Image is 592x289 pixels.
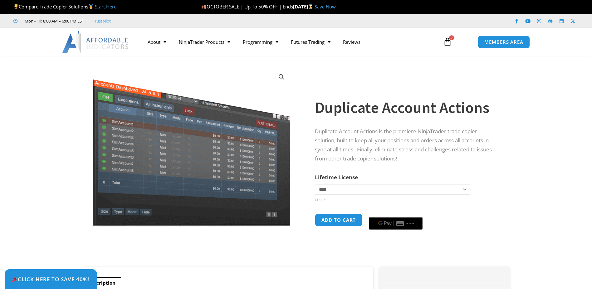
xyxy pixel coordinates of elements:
img: 🥇 [89,4,93,9]
a: About [141,35,173,49]
a: 0 [434,33,461,51]
a: Save Now [315,3,336,10]
a: Futures Trading [285,35,337,49]
span: MEMBERS AREA [484,40,523,44]
img: 🏆 [14,4,18,9]
img: ⌛ [308,4,313,9]
iframe: Secure payment input frame [368,213,424,213]
a: Start Here [95,3,116,10]
text: •••••• [406,221,415,226]
strong: [DATE] [293,3,315,10]
span: OCTOBER SALE | Up To 50% OFF | Ends [201,3,293,10]
img: LogoAI | Affordable Indicators – NinjaTrader [62,31,129,53]
img: Screenshot 2024-08-26 15414455555 [91,67,292,226]
p: Duplicate Account Actions is the premiere NinjaTrader trade copier solution, built to keep all yo... [315,127,497,163]
nav: Menu [141,35,436,49]
a: Trustpilot [93,17,111,25]
a: 🎉Click Here to save 40%! [5,269,97,289]
span: 0 [449,35,454,40]
button: Add to cart [315,214,362,226]
img: 🍂 [202,4,206,9]
a: Reviews [337,35,367,49]
span: Click Here to save 40%! [12,276,90,282]
a: Clear options [315,198,325,202]
a: NinjaTrader Products [173,35,237,49]
img: 🎉 [12,276,17,282]
h1: Duplicate Account Actions [315,97,497,119]
a: Programming [237,35,285,49]
label: Lifetime License [315,174,358,181]
a: MEMBERS AREA [478,36,530,48]
a: View full-screen image gallery [276,71,287,83]
span: Compare Trade Copier Solutions [13,3,116,10]
button: Buy with GPay [369,217,423,230]
span: Mon - Fri: 8:00 AM – 6:00 PM EST [23,17,84,25]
